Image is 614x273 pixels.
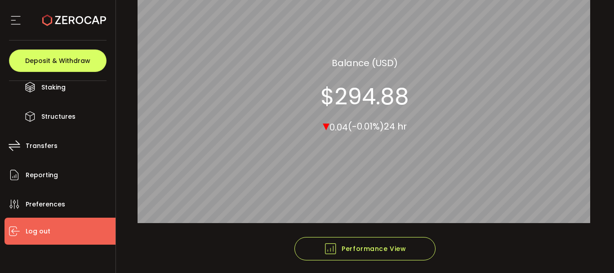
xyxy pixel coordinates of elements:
button: Performance View [294,237,436,260]
span: 24 hr [384,120,407,133]
span: Staking [41,81,66,94]
iframe: Chat Widget [569,230,614,273]
span: 0.04 [329,121,348,133]
section: $294.88 [320,83,409,110]
span: ▾ [323,116,329,135]
span: Transfers [26,139,58,152]
section: Balance (USD) [332,56,398,69]
span: Preferences [26,198,65,211]
span: Deposit & Withdraw [25,58,90,64]
span: Reporting [26,169,58,182]
span: Performance View [324,242,406,255]
span: Log out [26,225,50,238]
span: (-0.01%) [348,120,384,133]
span: Structures [41,110,76,123]
button: Deposit & Withdraw [9,49,107,72]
